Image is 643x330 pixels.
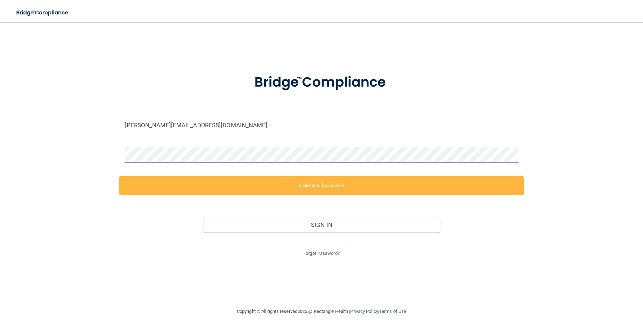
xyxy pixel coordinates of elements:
[521,280,635,308] iframe: Drift Widget Chat Controller
[303,251,340,256] a: Forgot Password?
[240,64,403,101] img: bridge_compliance_login_screen.278c3ca4.svg
[194,300,449,323] div: Copyright © All rights reserved 2025 @ Rectangle Health | |
[125,117,518,133] input: Email
[203,217,439,232] button: Sign In
[119,176,523,195] label: Invalid email/password.
[350,309,378,314] a: Privacy Policy
[379,309,406,314] a: Terms of Use
[10,6,75,20] img: bridge_compliance_login_screen.278c3ca4.svg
